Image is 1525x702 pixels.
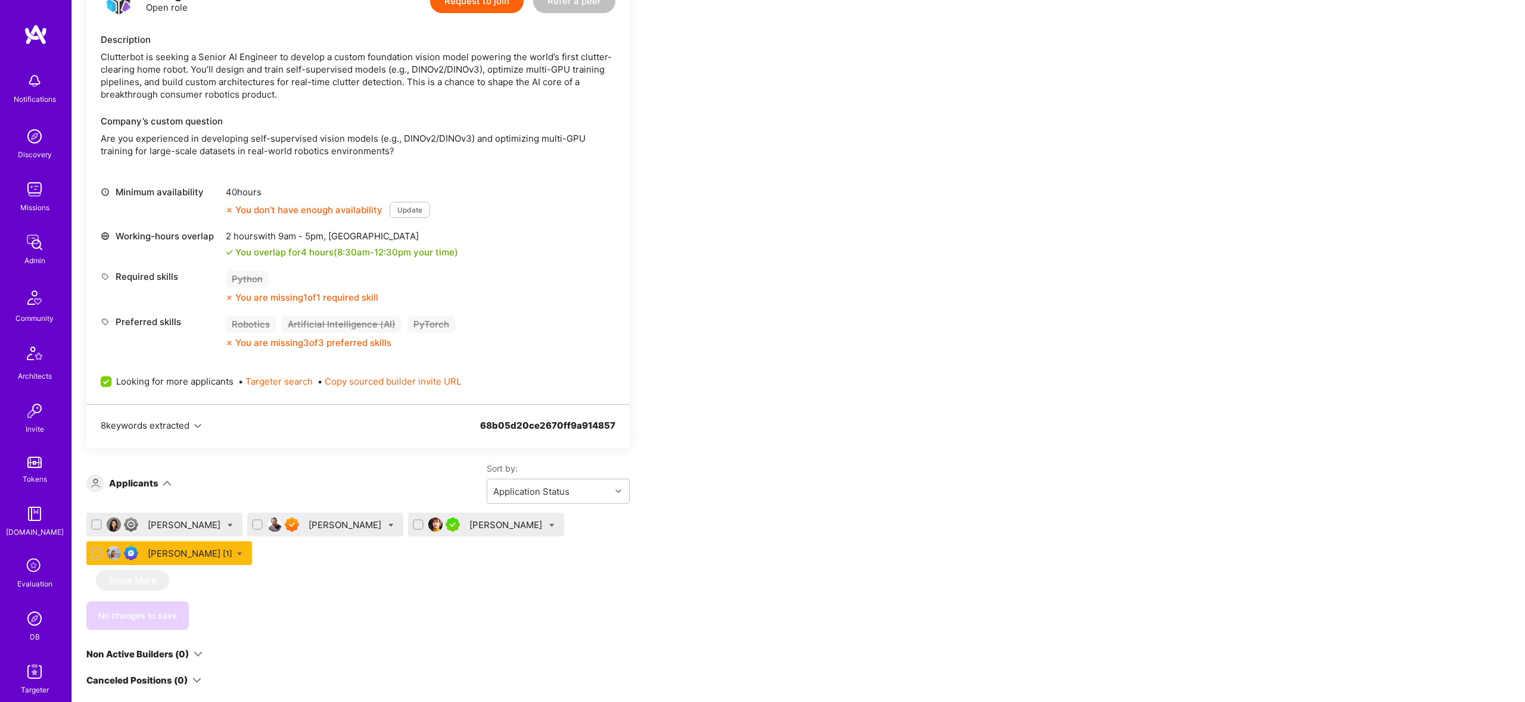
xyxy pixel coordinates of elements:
[24,24,48,45] img: logo
[101,186,220,198] div: Minimum availability
[226,316,276,333] div: Robotics
[337,247,411,258] span: 8:30am - 12:30pm
[91,479,100,488] i: icon Applicant
[148,547,232,560] div: [PERSON_NAME]
[14,93,56,105] div: Notifications
[493,485,569,498] div: Application Status
[124,517,138,532] img: Limited Access
[549,523,555,528] i: Bulk Status Update
[107,517,121,532] img: User Avatar
[23,230,46,254] img: admin teamwork
[192,676,201,685] i: icon ArrowDown
[27,457,42,468] img: tokens
[21,684,49,696] div: Targeter
[101,33,615,46] div: Description
[6,526,64,538] div: [DOMAIN_NAME]
[86,648,189,660] div: Non Active Builders (0)
[101,272,110,281] i: icon Tag
[309,519,384,531] div: [PERSON_NAME]
[163,479,172,488] i: icon ArrowDown
[238,375,313,388] span: •
[194,423,201,430] i: icon Chevron
[101,419,201,432] button: 8keywords extracted
[325,375,461,388] button: Copy sourced builder invite URL
[23,555,46,578] i: icon SelectionTeam
[469,519,544,531] div: [PERSON_NAME]
[235,246,458,258] div: You overlap for 4 hours ( your time)
[101,51,615,101] div: Clutterbot is seeking a Senior AI Engineer to develop a custom foundation vision model powering t...
[101,188,110,196] i: icon Clock
[480,419,615,446] div: 68b05d20ce2670ff9a914857
[226,204,382,216] div: You don’t have enough availability
[20,201,49,214] div: Missions
[223,547,232,560] sup: [1]
[390,202,430,218] button: Update
[124,546,138,560] img: Evaluation Call Booked
[109,477,158,489] div: Applicants
[20,341,49,370] img: Architects
[388,523,394,528] i: Bulk Status Update
[194,650,203,659] i: icon ArrowDown
[228,523,233,528] i: Bulk Status Update
[226,339,233,347] i: icon CloseOrange
[101,232,110,241] i: icon World
[18,370,52,382] div: Architects
[267,517,282,532] img: User Avatar
[285,517,299,532] img: Exceptional A.Teamer
[18,148,52,161] div: Discovery
[101,115,615,127] div: Company’s custom question
[15,312,54,325] div: Community
[101,270,220,283] div: Required skills
[86,674,188,687] div: Canceled Positions (0)
[23,177,46,201] img: teamwork
[107,546,121,560] img: User Avatar
[235,291,378,304] div: You are missing 1 of 1 required skill
[407,316,455,333] div: PyTorch
[615,488,621,494] i: icon Chevron
[245,375,313,388] button: Targeter search
[235,336,391,349] div: You are missing 3 of 3 preferred skills
[101,230,220,242] div: Working-hours overlap
[226,186,430,198] div: 40 hours
[276,230,328,242] span: 9am - 5pm ,
[23,399,46,423] img: Invite
[23,502,46,526] img: guide book
[318,375,461,388] span: •
[226,270,269,288] div: Python
[446,517,460,532] img: A.Teamer in Residence
[226,294,233,301] i: icon CloseOrange
[23,69,46,93] img: bell
[101,317,110,326] i: icon Tag
[24,254,45,267] div: Admin
[23,660,46,684] img: Skill Targeter
[101,316,220,328] div: Preferred skills
[226,249,233,256] i: icon Check
[30,631,40,643] div: DB
[282,316,402,333] div: Artificial Intelligence (AI)
[116,375,234,388] span: Looking for more applicants
[226,230,458,242] div: 2 hours with [GEOGRAPHIC_DATA]
[487,463,630,474] label: Sort by:
[26,423,44,435] div: Invite
[23,473,47,485] div: Tokens
[17,578,52,590] div: Evaluation
[101,132,615,157] p: Are you experienced in developing self-supervised vision models (e.g., DINOv2/DINOv3) and optimiz...
[237,551,242,557] i: Bulk Status Update
[20,283,49,312] img: Community
[428,517,443,532] img: User Avatar
[226,207,233,214] i: icon CloseOrange
[23,124,46,148] img: discovery
[23,607,46,631] img: Admin Search
[96,570,169,591] button: Show More
[148,519,223,531] div: [PERSON_NAME]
